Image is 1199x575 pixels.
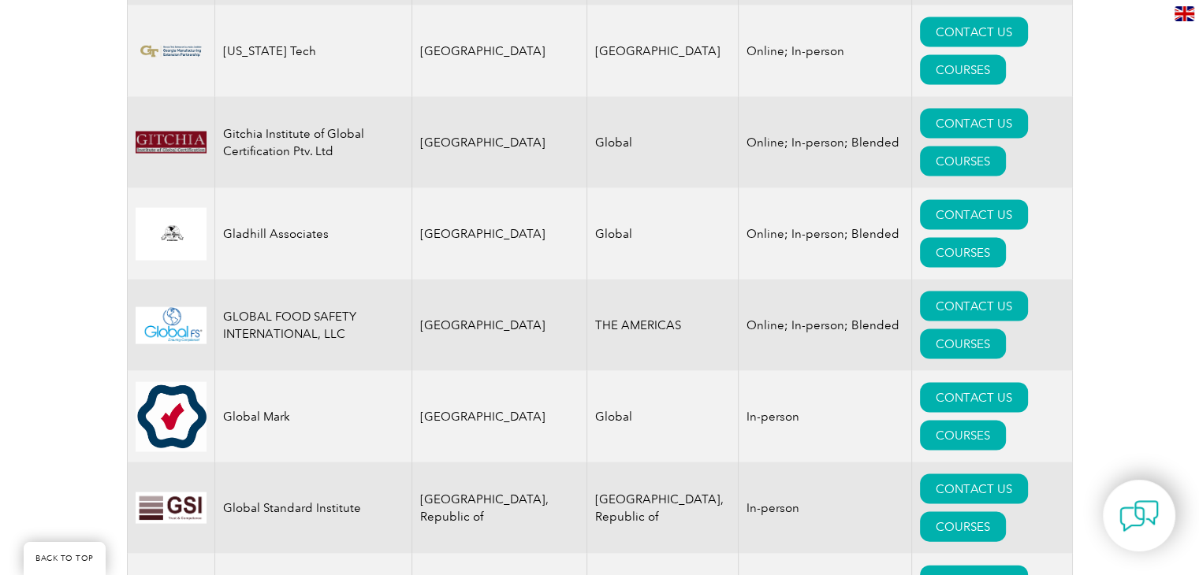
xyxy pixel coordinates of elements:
[920,17,1028,47] a: CONTACT US
[214,280,411,371] td: GLOBAL FOOD SAFETY INTERNATIONAL, LLC
[136,307,207,344] img: 6c340fde-d376-eb11-a812-002248145cb7-logo.jpg
[136,42,207,61] img: e72924ac-d9bc-ea11-a814-000d3a79823d-logo.png
[214,6,411,97] td: [US_STATE] Tech
[587,188,739,280] td: Global
[920,55,1006,85] a: COURSES
[587,280,739,371] td: THE AMERICAS
[920,238,1006,268] a: COURSES
[920,329,1006,359] a: COURSES
[739,280,912,371] td: Online; In-person; Blended
[739,462,912,554] td: In-person
[136,492,207,524] img: 3a0d5207-7902-ed11-82e6-002248d3b1f1-logo.jpg
[1175,6,1194,21] img: en
[136,382,207,452] img: eb2924ac-d9bc-ea11-a814-000d3a79823d-logo.jpg
[136,132,207,154] img: c8bed0e6-59d5-ee11-904c-002248931104-logo.png
[587,97,739,188] td: Global
[411,97,587,188] td: [GEOGRAPHIC_DATA]
[920,512,1006,542] a: COURSES
[920,291,1028,321] a: CONTACT US
[1119,496,1159,536] img: contact-chat.png
[136,208,207,262] img: 0025a846-35c2-eb11-bacc-0022481832e0-logo.jpg
[739,97,912,188] td: Online; In-person; Blended
[214,462,411,554] td: Global Standard Institute
[920,200,1028,230] a: CONTACT US
[24,542,106,575] a: BACK TO TOP
[214,371,411,462] td: Global Mark
[214,97,411,188] td: Gitchia Institute of Global Certification Ptv. Ltd
[739,188,912,280] td: Online; In-person; Blended
[920,109,1028,139] a: CONTACT US
[739,6,912,97] td: Online; In-person
[587,371,739,462] td: Global
[411,6,587,97] td: [GEOGRAPHIC_DATA]
[587,462,739,554] td: [GEOGRAPHIC_DATA], Republic of
[920,147,1006,176] a: COURSES
[920,383,1028,413] a: CONTACT US
[214,188,411,280] td: Gladhill Associates
[587,6,739,97] td: [GEOGRAPHIC_DATA]
[920,421,1006,451] a: COURSES
[411,280,587,371] td: [GEOGRAPHIC_DATA]
[739,371,912,462] td: In-person
[920,474,1028,504] a: CONTACT US
[411,188,587,280] td: [GEOGRAPHIC_DATA]
[411,462,587,554] td: [GEOGRAPHIC_DATA], Republic of
[411,371,587,462] td: [GEOGRAPHIC_DATA]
